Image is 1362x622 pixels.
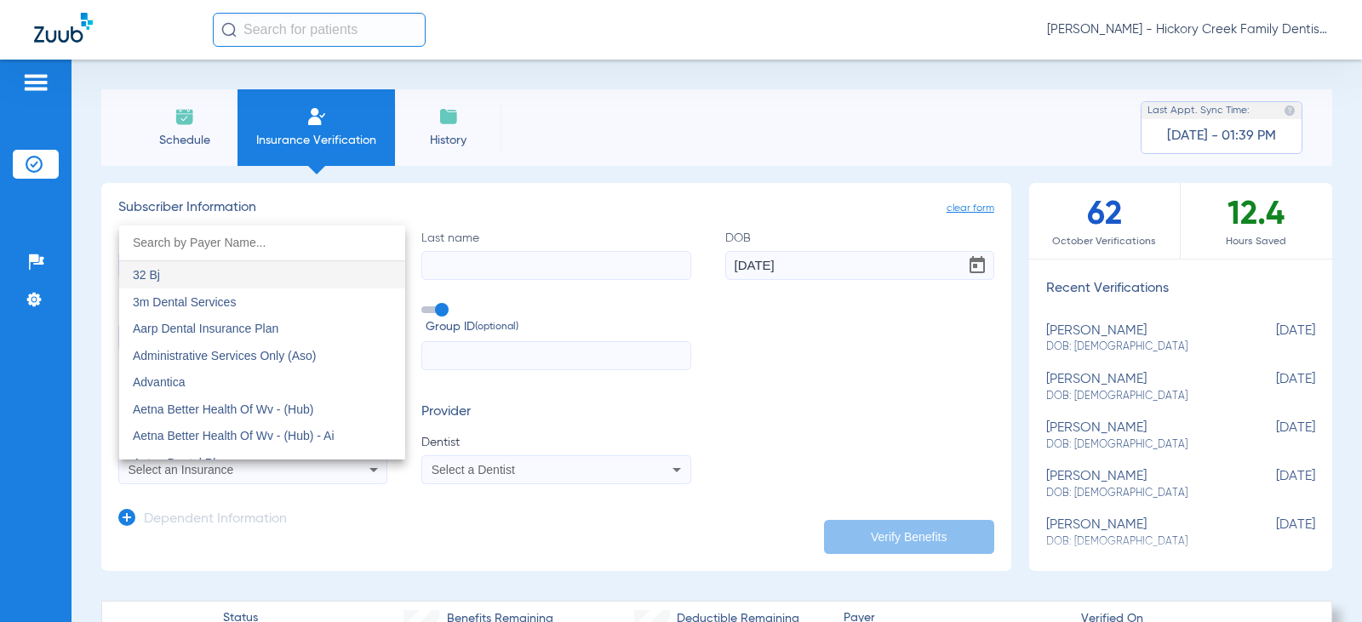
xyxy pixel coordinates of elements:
span: Administrative Services Only (Aso) [133,349,317,362]
span: Aetna Dental Plans [133,456,235,470]
span: Aetna Better Health Of Wv - (Hub) - Ai [133,429,335,442]
span: Aarp Dental Insurance Plan [133,322,278,335]
span: 3m Dental Services [133,295,236,309]
span: Aetna Better Health Of Wv - (Hub) [133,402,313,416]
input: dropdown search [119,225,405,260]
span: Advantica [133,375,185,389]
span: 32 Bj [133,268,160,282]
